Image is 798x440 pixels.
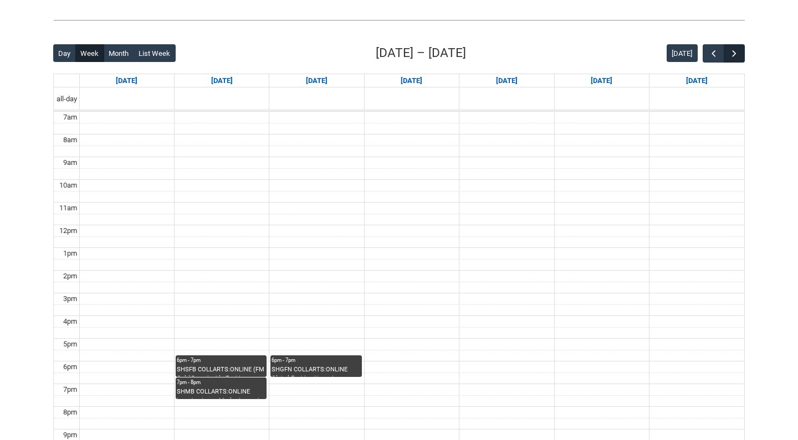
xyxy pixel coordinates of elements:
a: Go to September 16, 2025 [304,74,330,87]
div: 11am [57,203,79,214]
span: all-day [54,94,79,105]
div: 6pm - 7pm [177,356,265,364]
button: [DATE] [667,44,698,62]
div: 5pm [61,339,79,350]
div: 7am [61,112,79,123]
a: Go to September 15, 2025 [209,74,235,87]
div: 1pm [61,248,79,259]
button: Month [104,44,134,62]
a: Go to September 17, 2025 [398,74,424,87]
a: Go to September 20, 2025 [684,74,710,87]
div: 7pm [61,384,79,395]
div: 9am [61,157,79,168]
div: 4pm [61,316,79,327]
button: Week [75,44,104,62]
div: SHSFB COLLARTS:ONLINE (FM Only)Sustainable Fashion Business STAGE 1 | Online | [PERSON_NAME] [177,365,265,377]
button: Previous Week [703,44,724,63]
div: 7pm - 8pm [177,379,265,386]
button: Day [53,44,76,62]
div: 8pm [61,407,79,418]
div: SHMB COLLARTS:ONLINE Introduction to Marketing and Branding STAGE 1 | Online | [PERSON_NAME] [177,387,265,399]
a: Go to September 18, 2025 [494,74,520,87]
a: Go to September 14, 2025 [114,74,140,87]
img: REDU_GREY_LINE [53,14,745,26]
div: SHGFN COLLARTS:ONLINE Global Fashion Narratives STAGE 1 | Online | [PERSON_NAME] [272,365,360,377]
h2: [DATE] – [DATE] [376,44,466,63]
div: 10am [57,180,79,191]
div: 2pm [61,271,79,282]
a: Go to September 19, 2025 [589,74,615,87]
button: Next Week [724,44,745,63]
div: 6pm [61,361,79,372]
div: 3pm [61,293,79,304]
div: 12pm [57,225,79,236]
div: 6pm - 7pm [272,356,360,364]
button: List Week [134,44,176,62]
div: 8am [61,134,79,146]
